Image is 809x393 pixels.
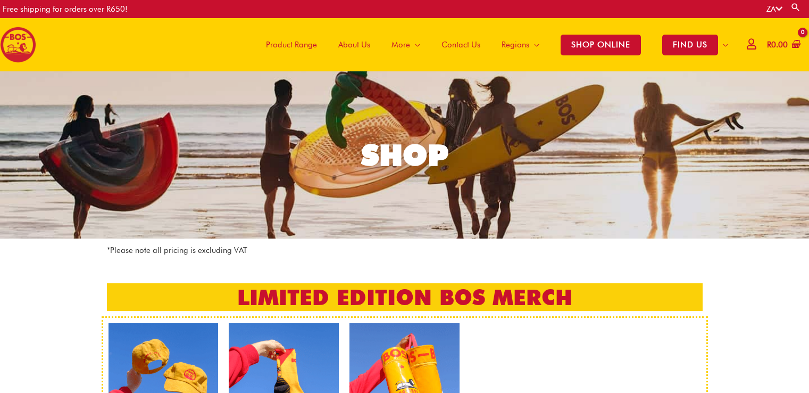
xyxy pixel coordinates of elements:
a: SHOP ONLINE [550,18,652,71]
div: SHOP [361,141,448,170]
span: Product Range [266,29,317,61]
nav: Site Navigation [247,18,739,71]
h2: LIMITED EDITION BOS MERCH [107,283,703,311]
span: Contact Us [441,29,480,61]
a: About Us [328,18,381,71]
p: *Please note all pricing is excluding VAT [107,244,703,257]
a: View Shopping Cart, empty [765,33,801,57]
a: Search button [790,2,801,12]
a: ZA [766,4,782,14]
span: FIND US [662,35,718,55]
a: Product Range [255,18,328,71]
span: SHOP ONLINE [561,35,641,55]
a: Contact Us [431,18,491,71]
span: More [391,29,410,61]
bdi: 0.00 [767,40,788,50]
a: Regions [491,18,550,71]
span: R [767,40,771,50]
span: About Us [338,29,370,61]
a: More [381,18,431,71]
span: Regions [502,29,529,61]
